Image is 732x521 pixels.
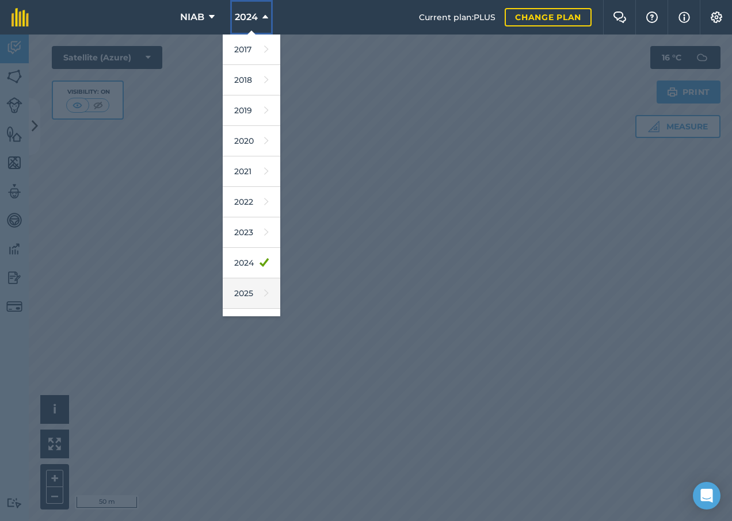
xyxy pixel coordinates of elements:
[223,65,280,95] a: 2018
[12,8,29,26] img: fieldmargin Logo
[180,10,204,24] span: NIAB
[710,12,723,23] img: A cog icon
[223,278,280,309] a: 2025
[235,10,258,24] span: 2024
[693,482,720,509] div: Open Intercom Messenger
[613,12,627,23] img: Two speech bubbles overlapping with the left bubble in the forefront
[223,309,280,339] a: 2026
[223,35,280,65] a: 2017
[223,217,280,248] a: 2023
[223,126,280,156] a: 2020
[645,12,659,23] img: A question mark icon
[419,11,495,24] span: Current plan : PLUS
[505,8,592,26] a: Change plan
[223,95,280,126] a: 2019
[678,10,690,24] img: svg+xml;base64,PHN2ZyB4bWxucz0iaHR0cDovL3d3dy53My5vcmcvMjAwMC9zdmciIHdpZHRoPSIxNyIgaGVpZ2h0PSIxNy...
[223,156,280,187] a: 2021
[223,187,280,217] a: 2022
[223,248,280,278] a: 2024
